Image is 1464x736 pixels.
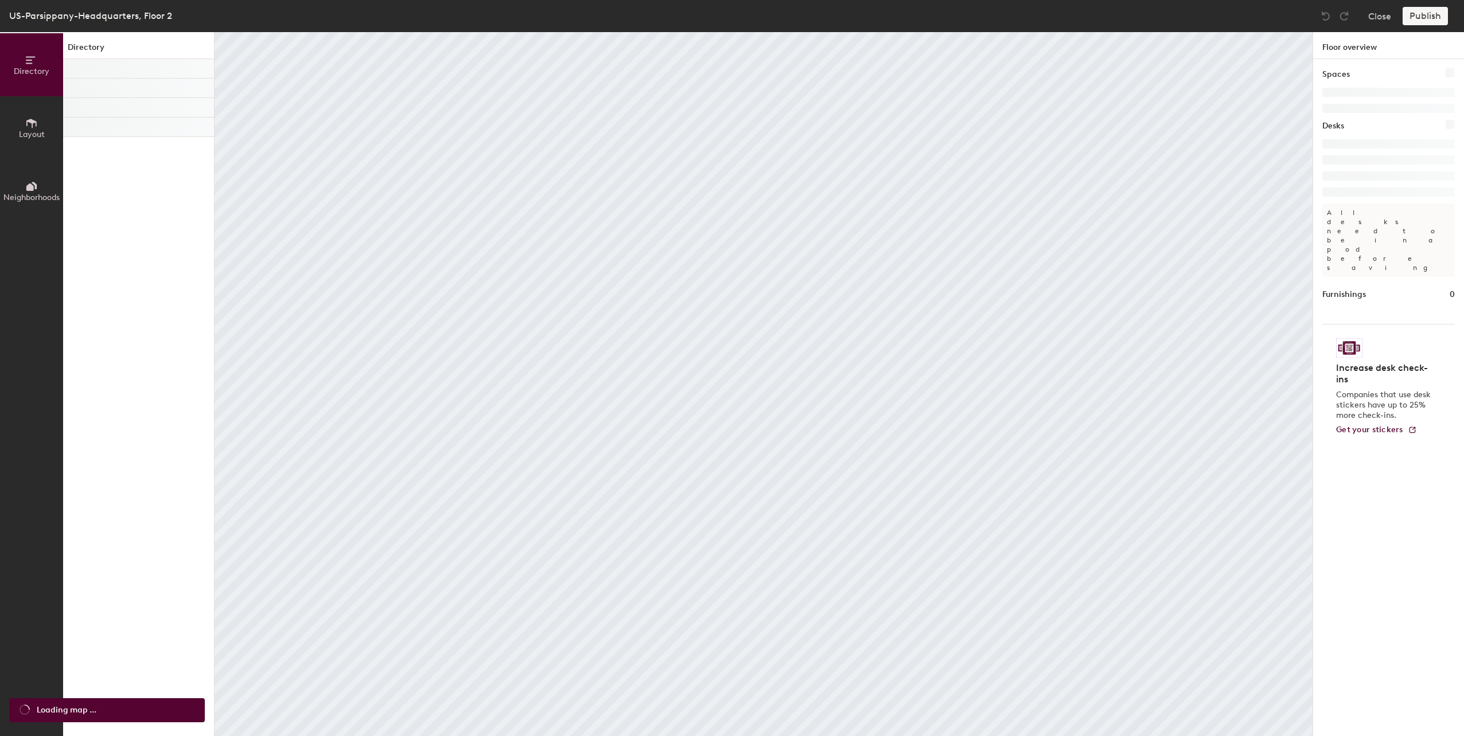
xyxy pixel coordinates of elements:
[1336,338,1362,358] img: Sticker logo
[1322,288,1366,301] h1: Furnishings
[1450,288,1455,301] h1: 0
[9,9,172,23] div: US-Parsippany-Headquarters, Floor 2
[14,66,49,76] span: Directory
[1336,425,1417,435] a: Get your stickers
[1336,390,1434,421] p: Companies that use desk stickers have up to 25% more check-ins.
[1322,203,1455,277] p: All desks need to be in a pod before saving
[63,41,214,59] h1: Directory
[215,32,1313,736] canvas: Map
[1336,425,1403,434] span: Get your stickers
[3,193,60,202] span: Neighborhoods
[1320,10,1331,22] img: Undo
[1313,32,1464,59] h1: Floor overview
[1368,7,1391,25] button: Close
[1322,68,1350,81] h1: Spaces
[1336,362,1434,385] h4: Increase desk check-ins
[19,130,45,139] span: Layout
[1322,120,1344,132] h1: Desks
[37,704,96,717] span: Loading map ...
[1338,10,1350,22] img: Redo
